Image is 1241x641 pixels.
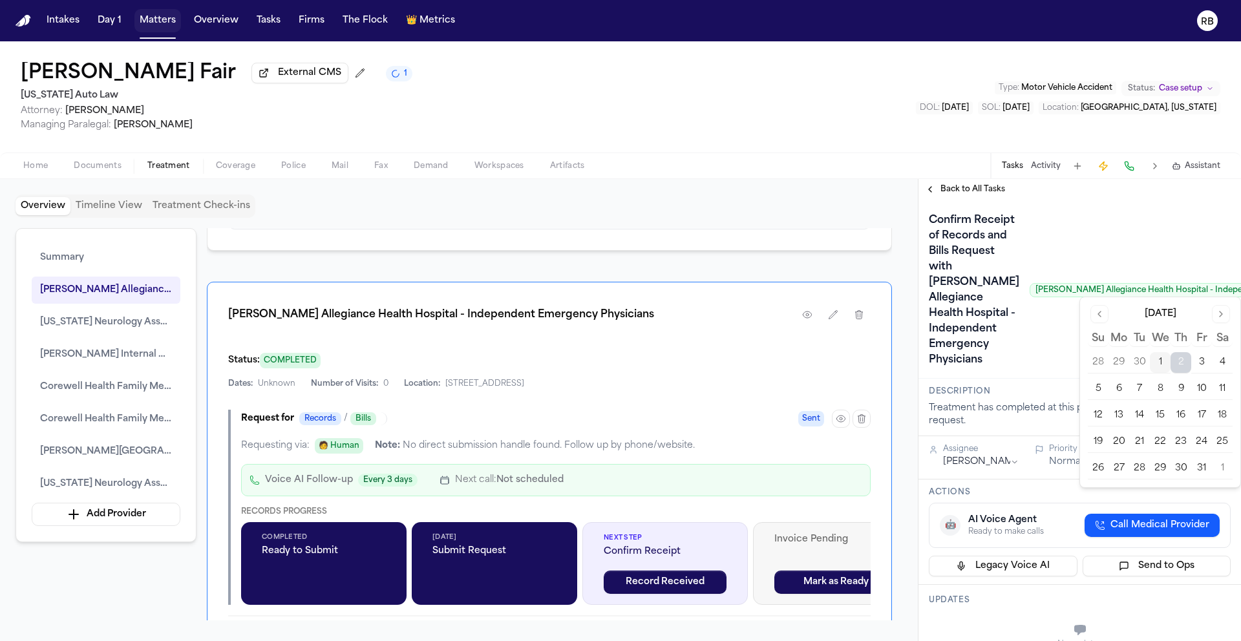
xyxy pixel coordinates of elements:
span: Back to All Tasks [940,184,1005,194]
button: Edit DOL: 2025-04-24 [916,101,973,114]
button: 15 [1150,405,1171,426]
button: 10 [1191,379,1212,399]
span: [DATE] [942,104,969,112]
span: Assistant [1185,161,1220,171]
span: Dates: [228,379,253,389]
img: Finch Logo [16,15,31,27]
span: Status: [228,355,260,365]
th: Friday [1191,331,1212,347]
button: Add Task [1068,157,1087,175]
a: Firms [293,9,330,32]
button: 11 [1212,379,1233,399]
button: The Flock [337,9,393,32]
button: Mark as Ready [774,571,897,594]
button: 30 [1129,352,1150,373]
span: [GEOGRAPHIC_DATA], [US_STATE] [1081,104,1216,112]
button: 5 [1088,379,1108,399]
a: Tasks [251,9,286,32]
span: Request for [241,412,294,425]
button: Timeline View [70,197,147,215]
span: Type : [999,84,1019,92]
button: Intakes [41,9,85,32]
button: [PERSON_NAME][GEOGRAPHIC_DATA] – [GEOGRAPHIC_DATA] [32,438,180,465]
span: Completed [262,532,386,542]
span: Workspaces [474,161,524,171]
button: 25 [1212,432,1233,452]
button: Go to next month [1212,305,1230,323]
button: 22 [1150,432,1171,452]
span: Submit Request [432,545,557,558]
span: DOL : [920,104,940,112]
span: Invoice Pending [774,533,897,546]
button: Record Received [604,571,727,594]
span: Call Medical Provider [1110,519,1209,532]
div: Assignee [943,444,1019,454]
button: Overview [16,197,70,215]
button: crownMetrics [401,9,460,32]
div: Priority [1049,444,1125,454]
th: Sunday [1088,331,1108,347]
button: 26 [1088,458,1108,479]
span: Confirm Receipt [604,545,727,558]
th: Monday [1108,331,1129,347]
button: 28 [1129,458,1150,479]
button: Send to Ops [1083,556,1231,576]
button: Edit Type: Motor Vehicle Accident [995,81,1116,94]
h1: Confirm Receipt of Records and Bills Request with [PERSON_NAME] Allegiance Health Hospital - Inde... [924,210,1024,370]
button: 1 [1212,458,1233,479]
button: 29 [1150,458,1171,479]
span: Next Step [604,533,727,543]
span: Number of Visits: [311,379,378,389]
button: Corewell Health Family Medicine [32,406,180,433]
span: Police [281,161,306,171]
button: Treatment Check-ins [147,197,255,215]
span: Case setup [1159,83,1202,94]
button: 23 [1171,432,1191,452]
span: Bills [350,412,376,425]
button: 30 [1171,458,1191,479]
button: Assistant [1172,161,1220,171]
button: Day 1 [92,9,127,32]
button: Make a Call [1120,157,1138,175]
button: 1 [1150,352,1171,373]
button: 8 [1150,379,1171,399]
span: Treatment [147,161,190,171]
div: AI Voice Agent [968,514,1044,527]
th: Saturday [1212,331,1233,347]
span: Artifacts [550,161,585,171]
button: [PERSON_NAME] Internal Medicine - [GEOGRAPHIC_DATA] [32,341,180,368]
span: 1 [404,68,407,79]
a: Home [16,15,31,27]
div: [DATE] [1145,308,1176,320]
span: Location : [1043,104,1079,112]
button: 9 [1171,379,1191,399]
span: Requesting via: [241,439,310,452]
button: 14 [1129,405,1150,426]
button: 27 [1108,458,1129,479]
h3: Updates [929,595,1231,605]
span: Every 3 days [358,474,418,487]
span: / [344,412,348,425]
h1: [PERSON_NAME] Allegiance Health Hospital - Independent Emergency Physicians [228,307,654,322]
button: 12 [1088,405,1108,426]
span: Mail [332,161,348,171]
button: Edit Location: Sterling Heights, Michigan [1039,101,1220,114]
button: Change status from Case setup [1121,81,1220,96]
span: COMPLETED [260,353,321,368]
button: 6 [1108,379,1129,399]
button: 2 [1171,352,1191,373]
span: 🤖 [945,519,956,532]
button: [PERSON_NAME] Allegiance Health Hospital - Independent Emergency Physicians [32,277,180,304]
button: Edit SOL: 2028-04-24 [978,101,1034,114]
span: Not scheduled [496,475,564,485]
button: 16 [1171,405,1191,426]
button: 21 [1129,432,1150,452]
span: [PERSON_NAME] [65,106,144,116]
button: Overview [189,9,244,32]
p: Next call: [455,472,564,488]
